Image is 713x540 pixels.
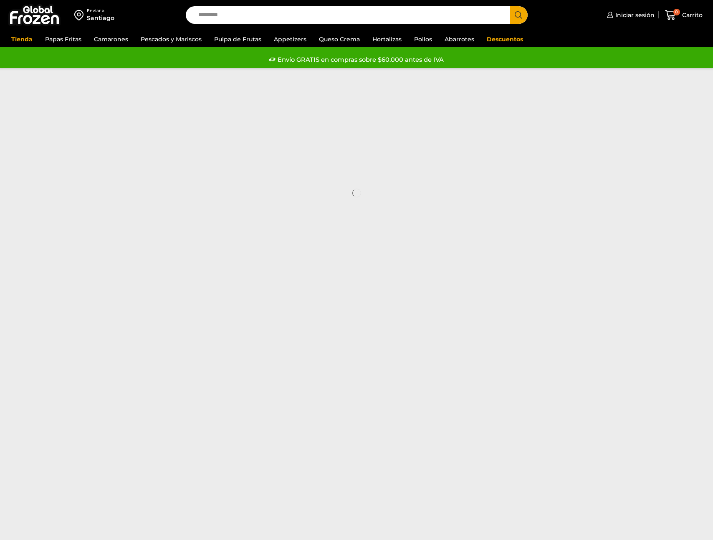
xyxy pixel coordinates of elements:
a: Pollos [410,31,436,47]
a: Pescados y Mariscos [137,31,206,47]
span: 0 [673,9,680,15]
span: Iniciar sesión [613,11,655,19]
a: Appetizers [270,31,311,47]
a: Hortalizas [368,31,406,47]
span: Carrito [680,11,703,19]
img: address-field-icon.svg [74,8,87,22]
a: Descuentos [483,31,527,47]
a: Abarrotes [440,31,478,47]
a: Pulpa de Frutas [210,31,265,47]
a: Tienda [7,31,37,47]
div: Santiago [87,14,114,22]
button: Search button [510,6,528,24]
a: Iniciar sesión [605,7,655,23]
a: 0 Carrito [663,5,705,25]
div: Enviar a [87,8,114,14]
a: Camarones [90,31,132,47]
a: Papas Fritas [41,31,86,47]
a: Queso Crema [315,31,364,47]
